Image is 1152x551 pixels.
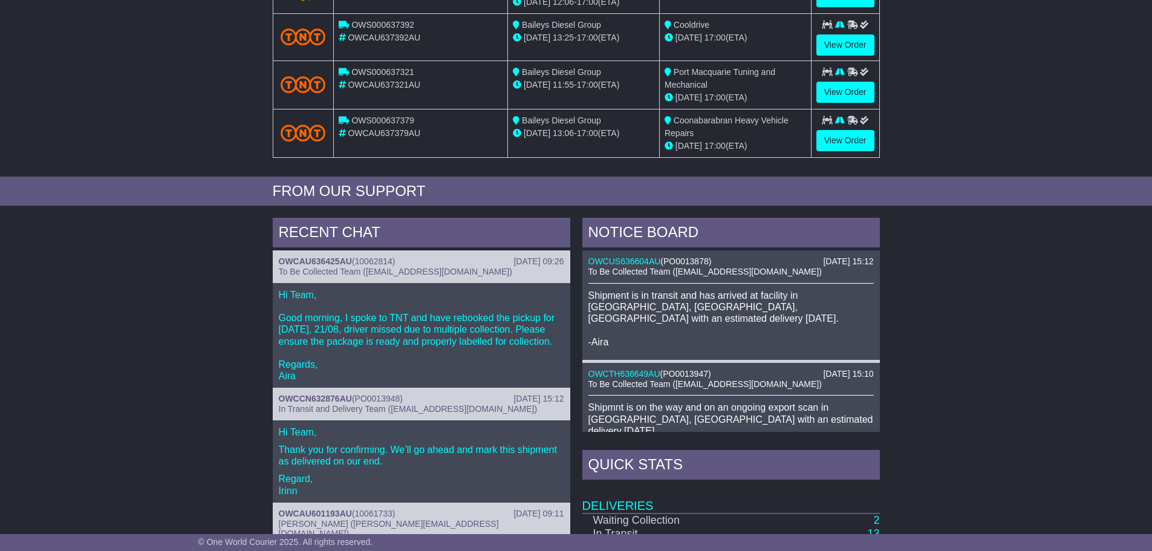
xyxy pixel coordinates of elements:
[816,82,874,103] a: View Order
[675,141,702,151] span: [DATE]
[582,527,763,541] td: In Transit
[355,256,392,266] span: 10062814
[279,289,564,382] p: Hi Team, Good morning, I spoke to TNT and have rebooked the pickup for [DATE], 21/08, driver miss...
[355,394,400,403] span: PO0013948
[279,256,564,267] div: ( )
[582,450,880,483] div: Quick Stats
[513,256,564,267] div: [DATE] 09:26
[588,290,874,348] p: Shipment is in transit and has arrived at facility in [GEOGRAPHIC_DATA], [GEOGRAPHIC_DATA], [GEOG...
[513,31,654,44] div: - (ETA)
[665,67,775,90] span: Port Macquarie Tuning and Mechanical
[588,256,661,266] a: OWCUS636604AU
[582,483,880,514] td: Deliveries
[705,33,726,42] span: 17:00
[582,218,880,250] div: NOTICE BOARD
[665,91,806,104] div: (ETA)
[588,402,874,460] p: Shipmnt is on the way and on an ongoing export scan in [GEOGRAPHIC_DATA], [GEOGRAPHIC_DATA] with ...
[588,379,822,389] span: To Be Collected Team ([EMAIL_ADDRESS][DOMAIN_NAME])
[513,509,564,519] div: [DATE] 09:11
[279,256,352,266] a: OWCAU636425AU
[823,369,873,379] div: [DATE] 15:10
[588,256,874,267] div: ( )
[198,537,373,547] span: © One World Courier 2025. All rights reserved.
[577,128,598,138] span: 17:00
[665,116,789,138] span: Coonabarabran Heavy Vehicle Repairs
[513,79,654,91] div: - (ETA)
[582,514,763,527] td: Waiting Collection
[351,20,414,30] span: OWS000637392
[281,76,326,93] img: TNT_Domestic.png
[867,527,879,540] a: 13
[588,369,660,379] a: OWCTH636649AU
[663,256,709,266] span: PO0013878
[675,93,702,102] span: [DATE]
[553,33,574,42] span: 13:25
[816,130,874,151] a: View Order
[522,20,601,30] span: Baileys Diesel Group
[279,394,352,403] a: OWCCN632876AU
[588,267,822,276] span: To Be Collected Team ([EMAIL_ADDRESS][DOMAIN_NAME])
[524,128,550,138] span: [DATE]
[348,128,420,138] span: OWCAU637379AU
[553,128,574,138] span: 13:06
[348,33,420,42] span: OWCAU637392AU
[351,116,414,125] span: OWS000637379
[705,93,726,102] span: 17:00
[663,369,708,379] span: PO0013947
[348,80,420,90] span: OWCAU637321AU
[553,80,574,90] span: 11:55
[279,426,564,438] p: Hi Team,
[281,28,326,45] img: TNT_Domestic.png
[665,140,806,152] div: (ETA)
[522,116,601,125] span: Baileys Diesel Group
[513,127,654,140] div: - (ETA)
[351,67,414,77] span: OWS000637321
[675,33,702,42] span: [DATE]
[823,256,873,267] div: [DATE] 15:12
[705,141,726,151] span: 17:00
[577,80,598,90] span: 17:00
[522,67,601,77] span: Baileys Diesel Group
[577,33,598,42] span: 17:00
[355,509,392,518] span: 10061733
[279,444,564,467] p: Thank you for confirming. We’ll go ahead and mark this shipment as delivered on our end.
[279,394,564,404] div: ( )
[674,20,709,30] span: Cooldrive
[279,267,512,276] span: To Be Collected Team ([EMAIL_ADDRESS][DOMAIN_NAME])
[524,33,550,42] span: [DATE]
[279,519,499,539] span: [PERSON_NAME] ([PERSON_NAME][EMAIL_ADDRESS][DOMAIN_NAME])
[524,80,550,90] span: [DATE]
[281,125,326,141] img: TNT_Domestic.png
[279,473,564,496] p: Regard, Irinn
[513,394,564,404] div: [DATE] 15:12
[279,404,538,414] span: In Transit and Delivery Team ([EMAIL_ADDRESS][DOMAIN_NAME])
[665,31,806,44] div: (ETA)
[873,514,879,526] a: 2
[816,34,874,56] a: View Order
[273,218,570,250] div: RECENT CHAT
[588,369,874,379] div: ( )
[273,183,880,200] div: FROM OUR SUPPORT
[279,509,564,519] div: ( )
[279,509,352,518] a: OWCAU601193AU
